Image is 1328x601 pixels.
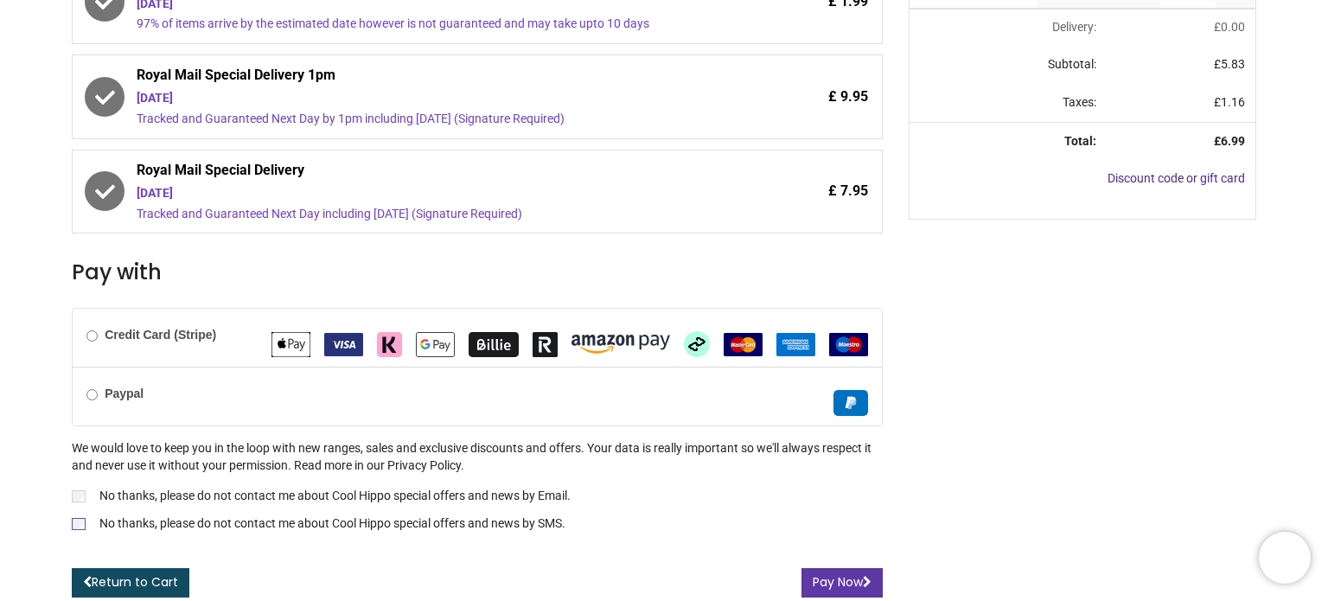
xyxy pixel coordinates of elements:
input: Credit Card (Stripe) [86,330,98,342]
strong: Total: [1064,134,1096,148]
span: 1.16 [1221,95,1245,109]
span: Revolut Pay [533,336,558,350]
div: We would love to keep you in the loop with new ranges, sales and exclusive discounts and offers. ... [72,440,883,535]
td: Subtotal: [910,46,1108,84]
p: No thanks, please do not contact me about Cool Hippo special offers and news by SMS. [99,515,565,533]
span: 0.00 [1221,20,1245,34]
p: No thanks, please do not contact me about Cool Hippo special offers and news by Email. [99,488,571,505]
img: MasterCard [724,333,763,356]
img: Klarna [377,332,402,357]
a: Return to Cart [72,568,189,598]
img: VISA [324,333,363,356]
span: £ [1214,20,1245,34]
button: Pay Now [801,568,883,598]
span: Maestro [829,336,868,350]
input: No thanks, please do not contact me about Cool Hippo special offers and news by SMS. [72,518,86,530]
input: Paypal [86,389,98,400]
a: Discount code or gift card [1108,171,1245,185]
img: Revolut Pay [533,332,558,357]
iframe: Brevo live chat [1259,532,1311,584]
span: Paypal [833,395,868,409]
td: Taxes: [910,84,1108,122]
img: Google Pay [416,332,455,357]
input: No thanks, please do not contact me about Cool Hippo special offers and news by Email. [72,490,86,502]
span: Google Pay [416,336,455,350]
div: [DATE] [137,185,722,202]
span: Billie [469,336,519,350]
img: Paypal [833,390,868,416]
td: Delivery will be updated after choosing a new delivery method [910,9,1108,47]
span: £ 9.95 [828,87,868,106]
img: American Express [776,333,815,356]
div: Tracked and Guaranteed Next Day by 1pm including [DATE] (Signature Required) [137,111,722,128]
b: Paypal [105,387,144,400]
span: £ [1214,57,1245,71]
img: Afterpay Clearpay [684,331,710,357]
img: Amazon Pay [571,335,670,354]
div: [DATE] [137,90,722,107]
span: MasterCard [724,336,763,350]
span: VISA [324,336,363,350]
span: £ [1214,95,1245,109]
span: Amazon Pay [571,336,670,350]
span: Afterpay Clearpay [684,336,710,350]
span: Royal Mail Special Delivery 1pm [137,66,722,90]
span: Klarna [377,336,402,350]
div: Tracked and Guaranteed Next Day including [DATE] (Signature Required) [137,206,722,223]
img: Apple Pay [271,332,310,357]
h3: Pay with [72,258,883,287]
span: 6.99 [1221,134,1245,148]
div: 97% of items arrive by the estimated date however is not guaranteed and may take upto 10 days [137,16,722,33]
span: Apple Pay [271,336,310,350]
span: American Express [776,336,815,350]
span: Royal Mail Special Delivery [137,161,722,185]
span: £ 7.95 [828,182,868,201]
img: Maestro [829,333,868,356]
img: Billie [469,332,519,357]
strong: £ [1214,134,1245,148]
b: Credit Card (Stripe) [105,328,216,342]
span: 5.83 [1221,57,1245,71]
